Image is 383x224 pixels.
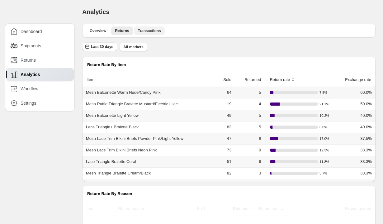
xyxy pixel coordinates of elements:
td: 37.5% [333,133,376,144]
span: All markets [123,45,144,50]
span: 21.1 % [319,101,336,107]
span: Settings [21,100,36,106]
td: 49 [213,110,234,121]
button: Returned [237,74,262,86]
button: Sold [190,203,206,215]
td: 33.3% [333,144,376,156]
td: 47 [213,133,234,144]
button: Return reason [117,203,151,215]
td: 5 [233,110,263,121]
td: 83 [213,121,234,133]
button: All markets [120,43,147,51]
td: 60.0% [333,87,376,98]
span: 6.0 % [319,124,336,130]
span: 7.8 % [319,89,336,96]
td: 5 [233,87,263,98]
span: Mesh Balconette Warm Nude/Candy Pink [86,89,160,96]
span: Last 30 days [91,44,113,49]
span: Transactions [138,28,161,33]
td: 6 [233,156,263,167]
span: 3.7 % [319,170,336,176]
button: Returned [226,203,250,215]
td: 4 [233,98,263,110]
td: 5 [233,121,263,133]
td: 40.0% [333,110,376,121]
span: Mesh Ruffle Triangle Bralette Mustard/Electric Lilac [86,101,178,107]
span: Mesh Lace Trim Bikini Briefs Neon Pink [86,147,157,153]
button: Exchange rate [338,203,372,215]
button: sort ascending byReturn rate [253,203,286,215]
h3: Return Rate By Reason [87,191,371,197]
button: Exchange rate [338,74,372,86]
span: Mesh Balconette Light Yellow [86,112,139,119]
span: Dashboard [21,28,42,35]
td: 50.0% [333,98,376,110]
span: Return rate [253,206,279,212]
button: sort ascending byReturn rate [264,74,297,86]
td: 174 [213,179,234,190]
button: Last 30 days [82,42,117,51]
span: 11.8 % [319,159,336,165]
span: Lace Triangle+ Bralette Black [86,124,139,130]
span: 10.2 % [319,112,336,119]
td: 33.3% [333,156,376,167]
td: 22 [233,179,263,190]
span: Returns [115,28,129,33]
td: 8 [233,133,263,144]
span: Lace Triangle Bralette Coral [86,159,136,165]
span: Analytics [82,8,109,15]
span: Overview [90,28,106,33]
span: 12.6 % [319,182,336,188]
td: 40.0% [333,121,376,133]
td: 19 [213,98,234,110]
span: Return rate [265,77,290,83]
button: Item [86,74,102,86]
td: 82 [213,167,234,179]
span: Shipments [21,43,41,49]
td: 33.3% [333,167,376,179]
td: 27.3% [333,179,376,190]
button: Item [86,203,102,215]
span: Mesh Cut-Out Triangle Bralette Fiery Red [86,182,160,188]
td: 73 [213,144,234,156]
td: 9 [233,144,263,156]
h3: Return Rate By Item [87,62,371,68]
span: Analytics [21,71,40,78]
td: 64 [213,87,234,98]
span: 12.3 % [319,147,336,153]
span: Returns [21,57,36,63]
td: 51 [213,156,234,167]
span: Mesh Triangle Bralette Cream/Black [86,170,151,176]
span: Mesh Lace Trim Bikini Briefs Powder Pink/Light Yellow [86,136,183,142]
span: Workflow [21,86,38,92]
td: 3 [233,167,263,179]
button: Sold [216,74,232,86]
span: 17.0 % [319,136,336,142]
